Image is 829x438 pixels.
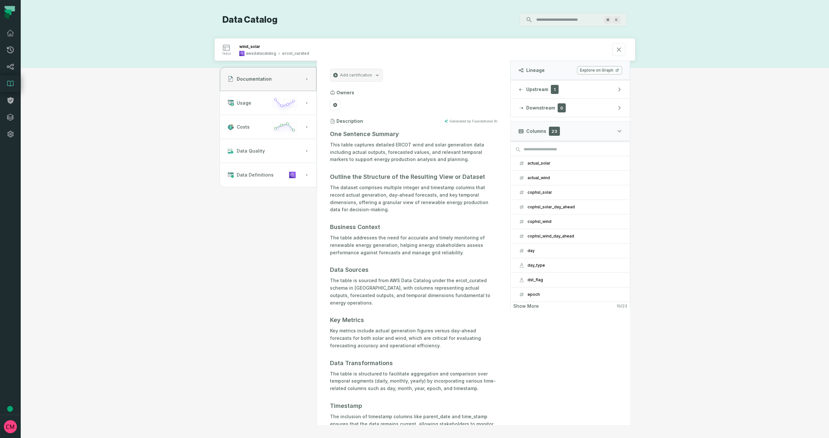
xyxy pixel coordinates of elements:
[237,124,250,130] span: Costs
[528,292,622,297] div: epoch
[511,244,630,258] button: day
[330,172,497,181] h3: Outline the Structure of the Resulting View or Dataset
[239,44,260,49] div: wind_solar
[558,103,566,112] span: 0
[511,80,630,98] button: Upstream1
[237,100,251,106] span: Usage
[528,204,622,210] div: cophsl_solar_day_ahead
[330,130,497,139] h3: One Sentence Summary
[336,118,363,124] h3: Description
[528,248,622,253] div: day
[518,189,525,196] span: integer
[237,148,265,154] span: Data Quality
[518,291,525,298] span: integer
[528,219,622,224] div: cophsl_wind
[7,406,13,412] div: Tooltip anchor
[511,258,630,272] button: day_type
[330,401,497,410] h3: Timestamp
[518,248,525,254] span: integer
[330,277,497,306] p: The table is sourced from AWS Data Catalog under the ercot_curated schema in [GEOGRAPHIC_DATA], w...
[444,119,497,123] button: Generated by Foundational AI
[513,303,539,309] span: Show more
[330,184,497,213] p: The dataset comprises multiple integer and timestamp columns that record actual generation, day-a...
[526,67,545,74] span: Lineage
[511,214,630,229] button: cophsl_wind
[511,229,630,243] button: cophsl_wind_day_ahead
[330,413,497,435] p: The inclusion of timestamp columns like parent_date and time_stamp ensures that the data remains ...
[222,52,231,55] span: table
[604,16,612,24] span: Press ⌘ + K to focus the search bar
[511,287,630,302] button: epoch
[551,85,559,94] span: 1
[282,51,309,56] div: ercot_curated
[215,39,635,61] button: tableawsdatacatalogercot_curated
[511,185,630,200] button: cophsl_solar
[330,370,497,392] p: The table is structured to facilitate aggregation and comparison over temporal segments (daily, m...
[330,359,497,368] h3: Data Transformations
[518,218,525,225] span: integer
[518,233,525,239] span: integer
[246,51,276,56] div: awsdatacatalog
[526,105,555,111] span: Downstream
[330,234,497,256] p: The table addresses the need for accurate and timely monitoring of renewable energy generation, h...
[577,66,622,75] a: Explore on Graph
[526,128,546,134] span: Columns
[237,76,272,82] span: Documentation
[330,223,497,232] h3: Business Context
[340,73,372,78] span: Add certification
[518,175,525,181] span: integer
[511,171,630,185] button: actual_wind
[330,327,497,349] p: Key metrics include actual generation figures versus day-ahead forecasts for both solar and wind,...
[518,262,525,269] span: string
[518,277,525,283] span: string
[330,141,497,163] p: This table captures detailed ERCOT wind and solar generation data including actual outputs, forec...
[336,89,354,96] h3: Owners
[526,86,548,93] span: Upstream
[528,190,622,195] div: cophsl_solar
[617,304,627,309] span: 10 / 23
[511,302,630,310] button: Show more10/23
[528,234,622,239] div: cophsl_wind_day_ahead
[4,420,17,433] img: avatar of Collin Marsden
[528,277,622,282] div: dst_flag
[528,263,622,268] div: day_type
[511,273,630,287] button: dst_flag
[511,156,630,170] button: actual_solar
[549,127,560,136] span: 23
[511,200,630,214] button: cophsl_solar_day_ahead
[237,172,274,178] span: Data Definitions
[510,121,630,141] button: Columns23
[222,14,278,26] h1: Data Catalog
[528,161,622,166] div: actual_solar
[518,204,525,210] span: integer
[330,265,497,274] h3: Data Sources
[330,69,383,82] button: Add certification
[330,316,497,325] h3: Key Metrics
[613,16,620,24] span: Press ⌘ + K to focus the search bar
[518,160,525,167] span: integer
[511,99,630,117] button: Downstream0
[528,175,622,180] div: actual_wind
